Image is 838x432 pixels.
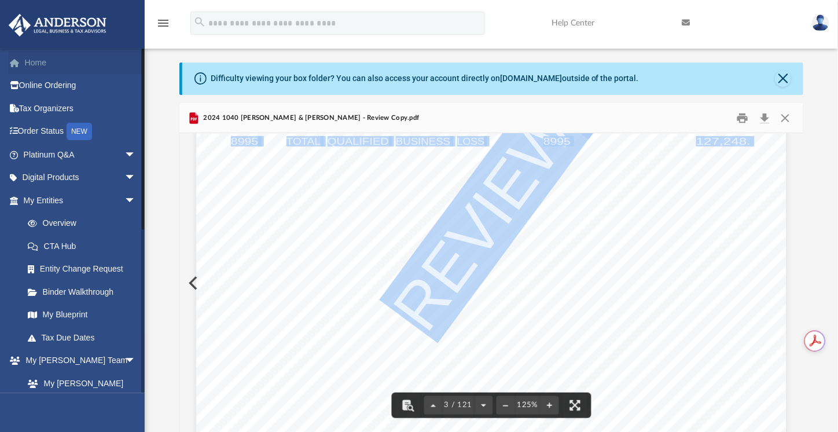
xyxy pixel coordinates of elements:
span: BUSINESS [396,137,450,146]
span: arrow_drop_down [124,189,148,213]
div: NEW [67,123,92,140]
img: Anderson Advisors Platinum Portal [5,14,110,36]
a: My Entitiesarrow_drop_down [8,189,153,212]
span: LOSS [457,137,484,146]
button: Previous File [179,267,205,299]
span: QUALIFIED [328,137,389,146]
div: File preview [179,133,803,432]
span: 3 / 121 [443,401,475,409]
a: Tax Due Dates [16,326,153,349]
a: Platinum Q&Aarrow_drop_down [8,143,153,166]
a: menu [156,22,170,30]
a: Online Ordering [8,74,153,97]
button: Next page [474,393,492,418]
span: 127,248. [696,137,751,146]
span: arrow_drop_down [124,166,148,190]
button: Enter fullscreen [562,393,587,418]
div: Difficulty viewing your box folder? You can also access your account directly on outside of the p... [211,72,639,85]
i: menu [156,16,170,30]
div: Document Viewer [179,133,803,432]
i: search [193,16,206,28]
a: Order StatusNEW [8,120,153,144]
a: CTA Hub [16,235,153,258]
span: REVIEW [383,98,586,341]
a: Tax Organizers [8,97,153,120]
div: Current zoom level [514,401,540,409]
a: Binder Walkthrough [16,280,153,303]
a: Digital Productsarrow_drop_down [8,166,153,189]
span: arrow_drop_down [124,143,148,167]
button: Close [775,71,791,87]
button: 3 / 121 [443,393,475,418]
button: Print [732,109,755,127]
button: Download [754,109,775,127]
a: [DOMAIN_NAME] [500,74,562,83]
button: Toggle findbar [395,393,421,418]
img: User Pic [812,14,829,31]
a: My [PERSON_NAME] Team [16,372,142,409]
button: Zoom in [540,393,558,418]
a: Home [8,51,153,74]
a: My Blueprint [16,303,148,327]
span: arrow_drop_down [124,349,148,373]
a: Entity Change Request [16,258,153,281]
span: 8995 [231,137,258,146]
button: Close [775,109,796,127]
span: 2024 1040 [PERSON_NAME] & [PERSON_NAME] - Review Copy.pdf [201,113,419,123]
span: 8995 [543,137,571,146]
a: Overview [16,212,153,235]
span: TOTAL [286,137,321,146]
button: Zoom out [496,393,514,418]
button: Previous page [424,393,443,418]
a: My [PERSON_NAME] Teamarrow_drop_down [8,349,148,372]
